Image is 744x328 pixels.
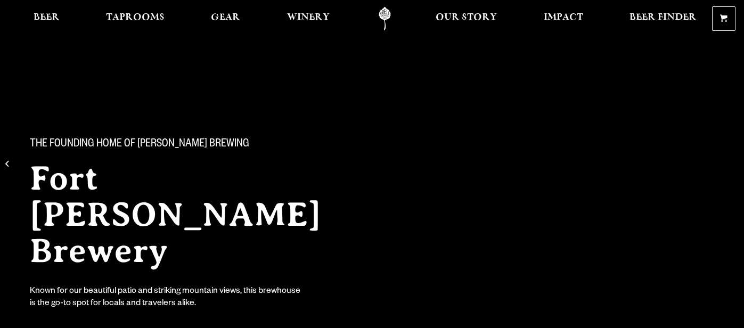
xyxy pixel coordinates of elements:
a: Our Story [429,7,504,31]
a: Beer Finder [623,7,704,31]
span: Winery [287,13,330,22]
a: Taprooms [99,7,171,31]
a: Winery [280,7,337,31]
span: Beer [34,13,60,22]
span: Taprooms [106,13,165,22]
span: The Founding Home of [PERSON_NAME] Brewing [30,138,249,152]
a: Gear [204,7,247,31]
a: Odell Home [365,7,405,31]
a: Beer [27,7,67,31]
h2: Fort [PERSON_NAME] Brewery [30,160,362,269]
span: Impact [544,13,583,22]
span: Gear [211,13,240,22]
span: Our Story [436,13,497,22]
span: Beer Finder [629,13,697,22]
div: Known for our beautiful patio and striking mountain views, this brewhouse is the go-to spot for l... [30,286,302,310]
a: Impact [537,7,590,31]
